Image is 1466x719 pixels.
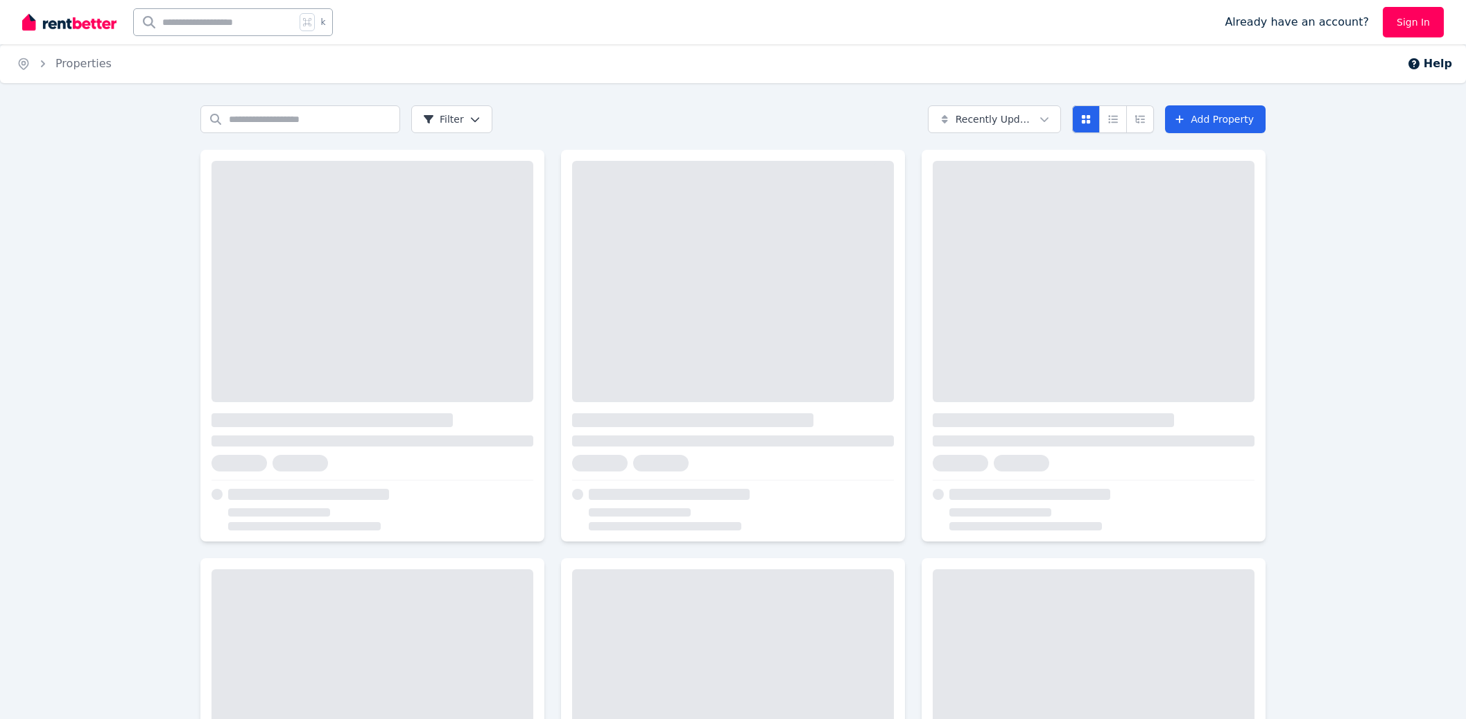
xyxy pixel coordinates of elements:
button: Card view [1072,105,1100,133]
img: RentBetter [22,12,117,33]
button: Recently Updated [928,105,1061,133]
button: Filter [411,105,492,133]
div: View options [1072,105,1154,133]
span: Already have an account? [1225,14,1369,31]
button: Help [1407,55,1452,72]
span: Filter [423,112,464,126]
a: Sign In [1383,7,1444,37]
button: Expanded list view [1126,105,1154,133]
a: Add Property [1165,105,1266,133]
span: k [320,17,325,28]
span: Recently Updated [956,112,1034,126]
a: Properties [55,57,112,70]
button: Compact list view [1099,105,1127,133]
